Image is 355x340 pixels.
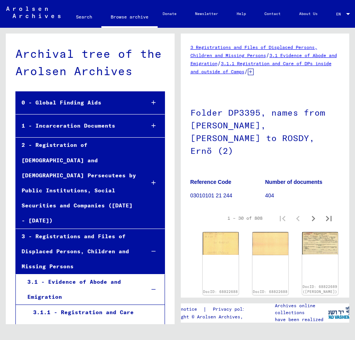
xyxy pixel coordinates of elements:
[336,12,345,16] span: EN
[266,52,269,59] span: /
[203,232,239,255] img: 001.jpg
[290,210,306,226] button: Previous page
[253,290,288,294] a: DocID: 68822688
[153,5,186,23] a: Donate
[275,210,290,226] button: First page
[165,305,260,313] div: |
[190,44,317,58] a: 3 Registrations and Files of Displaced Persons, Children and Missing Persons
[165,313,260,320] p: Copyright © Arolsen Archives, 2021
[321,210,336,226] button: Last page
[303,284,337,294] a: DocID: 68822689 ([PERSON_NAME])
[186,5,227,23] a: Newsletter
[15,45,165,80] div: Archival tree of the Arolsen Archives
[302,232,338,255] img: 001.jpg
[265,192,340,200] p: 404
[16,229,139,274] div: 3 - Registrations and Files of Displaced Persons, Children and Missing Persons
[265,179,323,185] b: Number of documents
[67,8,101,26] a: Search
[275,295,328,316] p: The Arolsen Archives online collections
[227,215,262,222] div: 1 – 30 of 808
[227,5,255,23] a: Help
[207,305,260,313] a: Privacy policy
[244,68,248,75] span: /
[217,60,221,67] span: /
[290,5,327,23] a: About Us
[255,5,290,23] a: Contact
[252,232,288,256] img: 002.jpg
[190,95,340,167] h1: Folder DP3395, names from [PERSON_NAME], [PERSON_NAME] to ROSDY, Ernö (2)
[190,179,232,185] b: Reference Code
[16,118,139,133] div: 1 - Incarceration Documents
[165,305,203,313] a: Legal notice
[101,8,158,28] a: Browse archive
[203,290,238,294] a: DocID: 68822688
[190,192,265,200] p: 03010101 21 244
[325,303,353,322] img: yv_logo.png
[306,210,321,226] button: Next page
[6,7,61,18] img: Arolsen_neg.svg
[16,138,139,228] div: 2 - Registration of [DEMOGRAPHIC_DATA] and [DEMOGRAPHIC_DATA] Persecutees by Public Institutions,...
[190,61,331,74] a: 3.1.1 Registration and Care of DPs inside and outside of Camps
[275,316,328,330] p: have been realized in partnership with
[22,274,139,305] div: 3.1 - Evidence of Abode and Emigration
[16,95,139,110] div: 0 - Global Finding Aids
